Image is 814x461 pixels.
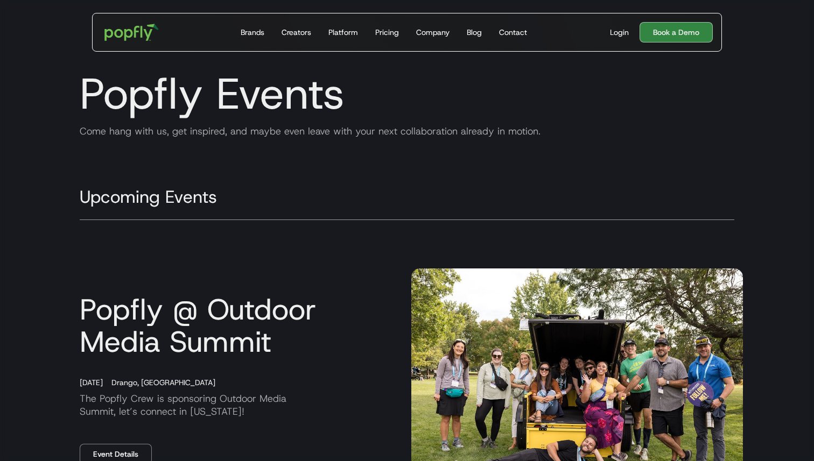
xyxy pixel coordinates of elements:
div: Brands [241,27,264,38]
a: Login [606,27,633,38]
div: Contact [499,27,527,38]
a: Platform [324,13,362,51]
div: Drango, [GEOGRAPHIC_DATA] [103,377,215,388]
a: Brands [236,13,269,51]
h2: Upcoming Events [80,187,734,220]
a: Contact [495,13,531,51]
div: Come hang with us, get inspired, and maybe even leave with your next collaboration already in mot... [71,125,743,138]
div: Pricing [375,27,399,38]
a: Blog [462,13,486,51]
div: Company [416,27,450,38]
div: Login [610,27,629,38]
a: Pricing [371,13,403,51]
a: Company [412,13,454,51]
div: Blog [467,27,482,38]
a: home [97,16,166,48]
a: Creators [277,13,315,51]
h3: Popfly @ Outdoor Media Summit [71,293,403,358]
div: Creators [282,27,311,38]
p: The Popfly Crew is sponsoring Outdoor Media Summit, let’s connect in [US_STATE]! [71,392,403,418]
div: Platform [328,27,358,38]
div: [DATE] [71,377,103,388]
a: Book a Demo [640,22,713,42]
h1: Popfly Events [71,68,743,119]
